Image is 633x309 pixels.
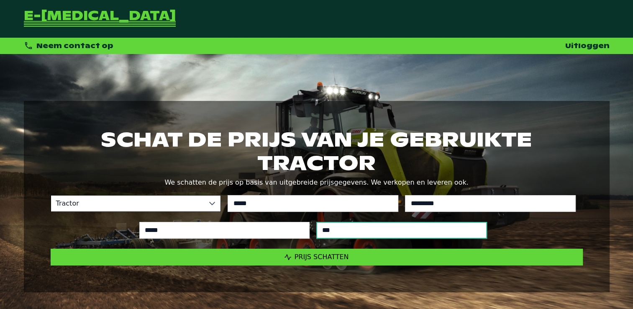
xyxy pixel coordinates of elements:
[51,196,204,211] span: Tractor
[51,177,583,188] p: We schatten de prijs op basis van uitgebreide prijsgegevens. We verkopen en leveren ook.
[51,128,583,175] h1: Schat de prijs van je gebruikte tractor
[24,10,176,28] a: Terug naar de startpagina
[24,41,114,51] div: Neem contact op
[565,41,610,50] a: Uitloggen
[36,41,113,50] span: Neem contact op
[295,253,349,261] span: Prijs schatten
[51,249,583,265] button: Prijs schatten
